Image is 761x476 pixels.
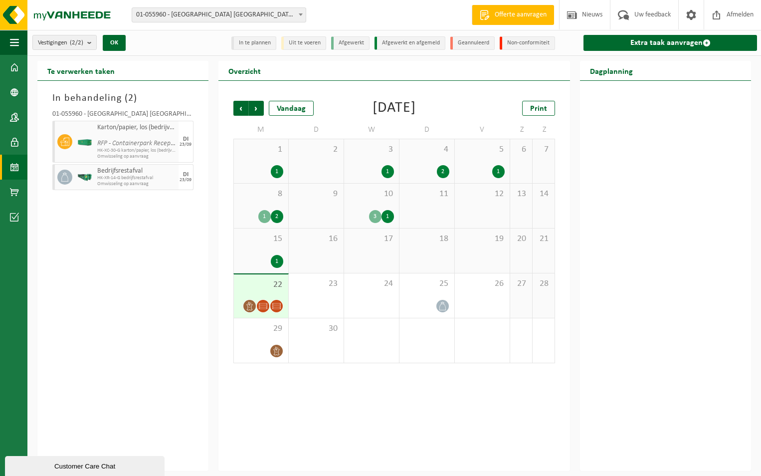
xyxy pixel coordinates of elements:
span: 23 [294,278,339,289]
div: 23/09 [180,142,191,147]
span: 20 [515,234,527,244]
span: 17 [349,234,394,244]
td: D [289,121,344,139]
li: Afgewerkt [331,36,370,50]
span: 24 [349,278,394,289]
span: Omwisseling op aanvraag [97,181,176,187]
div: [DATE] [373,101,416,116]
div: DI [183,136,189,142]
div: 1 [381,165,394,178]
a: Print [522,101,555,116]
span: 29 [239,323,283,334]
span: 28 [538,278,550,289]
td: Z [533,121,555,139]
div: 1 [381,210,394,223]
span: 18 [404,234,449,244]
span: 14 [538,189,550,200]
span: 16 [294,234,339,244]
div: 1 [258,210,271,223]
span: 5 [460,144,505,155]
li: In te plannen [231,36,276,50]
span: 22 [239,279,283,290]
count: (2/2) [70,39,83,46]
span: 2 [294,144,339,155]
td: V [455,121,510,139]
span: Print [530,105,547,113]
div: 2 [437,165,449,178]
div: 2 [271,210,283,223]
td: Z [510,121,533,139]
img: HK-RS-14-GN-00 [77,174,92,181]
span: HK-XR-14-G bedrijfsrestafval [97,175,176,181]
iframe: chat widget [5,454,167,476]
span: Karton/papier, los (bedrijven) [97,124,176,132]
span: 7 [538,144,550,155]
span: Offerte aanvragen [492,10,549,20]
span: 10 [349,189,394,200]
span: Bedrijfsrestafval [97,167,176,175]
span: Vestigingen [38,35,83,50]
li: Afgewerkt en afgemeld [375,36,445,50]
a: Offerte aanvragen [472,5,554,25]
span: 25 [404,278,449,289]
span: 4 [404,144,449,155]
span: 21 [538,234,550,244]
td: W [344,121,399,139]
td: D [399,121,455,139]
button: Vestigingen(2/2) [32,35,97,50]
span: HK-XC-30-G karton/papier, los (bedrijven) [97,148,176,154]
div: Vandaag [269,101,314,116]
li: Non-conformiteit [500,36,555,50]
span: 15 [239,234,283,244]
div: 1 [271,165,283,178]
h2: Dagplanning [580,61,643,80]
span: Vorige [233,101,248,116]
span: 01-055960 - ROCKWOOL BELGIUM NV - WIJNEGEM [132,8,306,22]
i: RFP - Containerpark Receptie Goederen [97,140,207,147]
li: Uit te voeren [281,36,326,50]
a: Extra taak aanvragen [583,35,757,51]
span: 01-055960 - ROCKWOOL BELGIUM NV - WIJNEGEM [132,7,306,22]
div: 23/09 [180,178,191,183]
span: 11 [404,189,449,200]
h2: Te verwerken taken [37,61,125,80]
span: 2 [128,93,134,103]
span: Volgende [249,101,264,116]
div: 01-055960 - [GEOGRAPHIC_DATA] [GEOGRAPHIC_DATA] [GEOGRAPHIC_DATA] - [GEOGRAPHIC_DATA] [52,111,193,121]
span: 8 [239,189,283,200]
span: 3 [349,144,394,155]
span: 6 [515,144,527,155]
span: 26 [460,278,505,289]
span: 13 [515,189,527,200]
h3: In behandeling ( ) [52,91,193,106]
div: 3 [369,210,381,223]
div: 1 [492,165,505,178]
span: 1 [239,144,283,155]
div: 1 [271,255,283,268]
h2: Overzicht [218,61,271,80]
span: 19 [460,234,505,244]
span: 27 [515,278,527,289]
span: 9 [294,189,339,200]
div: DI [183,172,189,178]
td: M [233,121,289,139]
span: Omwisseling op aanvraag [97,154,176,160]
span: 30 [294,323,339,334]
li: Geannuleerd [450,36,495,50]
span: 12 [460,189,505,200]
img: HK-XC-30-GN-00 [77,138,92,146]
button: OK [103,35,126,51]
